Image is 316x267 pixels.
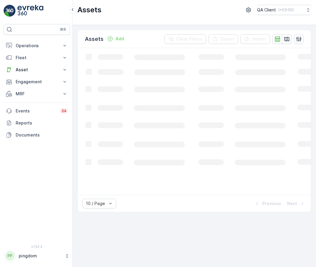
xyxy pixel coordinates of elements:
[4,117,70,129] a: Reports
[16,132,68,138] p: Documents
[19,253,62,259] p: pingdom
[60,27,66,32] p: ⌘B
[287,200,306,207] button: Next
[209,34,238,44] button: Export
[257,7,276,13] p: QA Client
[4,250,70,262] button: PPpingdom
[16,67,58,73] p: Asset
[164,34,206,44] button: Clear Filters
[4,76,70,88] button: Engagement
[287,201,297,207] p: Next
[4,88,70,100] button: MRF
[253,200,282,207] button: Previous
[4,129,70,141] a: Documents
[4,105,70,117] a: Events34
[176,36,203,42] p: Clear Filters
[240,34,270,44] button: Import
[16,43,58,49] p: Operations
[4,64,70,76] button: Asset
[16,108,57,114] p: Events
[5,251,15,261] div: PP
[221,36,234,42] p: Export
[257,5,311,15] button: QA Client(+03:00)
[4,5,16,17] img: logo
[4,245,70,248] span: v 1.52.2
[17,5,43,17] img: logo_light-DOdMpM7g.png
[77,5,101,15] p: Assets
[61,109,67,113] p: 34
[16,55,58,61] p: Fleet
[116,36,124,42] p: Add
[16,79,58,85] p: Engagement
[4,52,70,64] button: Fleet
[262,201,281,207] p: Previous
[85,35,104,43] p: Assets
[278,8,294,12] p: ( +03:00 )
[252,36,266,42] p: Import
[105,35,126,42] button: Add
[16,120,68,126] p: Reports
[16,91,58,97] p: MRF
[4,40,70,52] button: Operations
